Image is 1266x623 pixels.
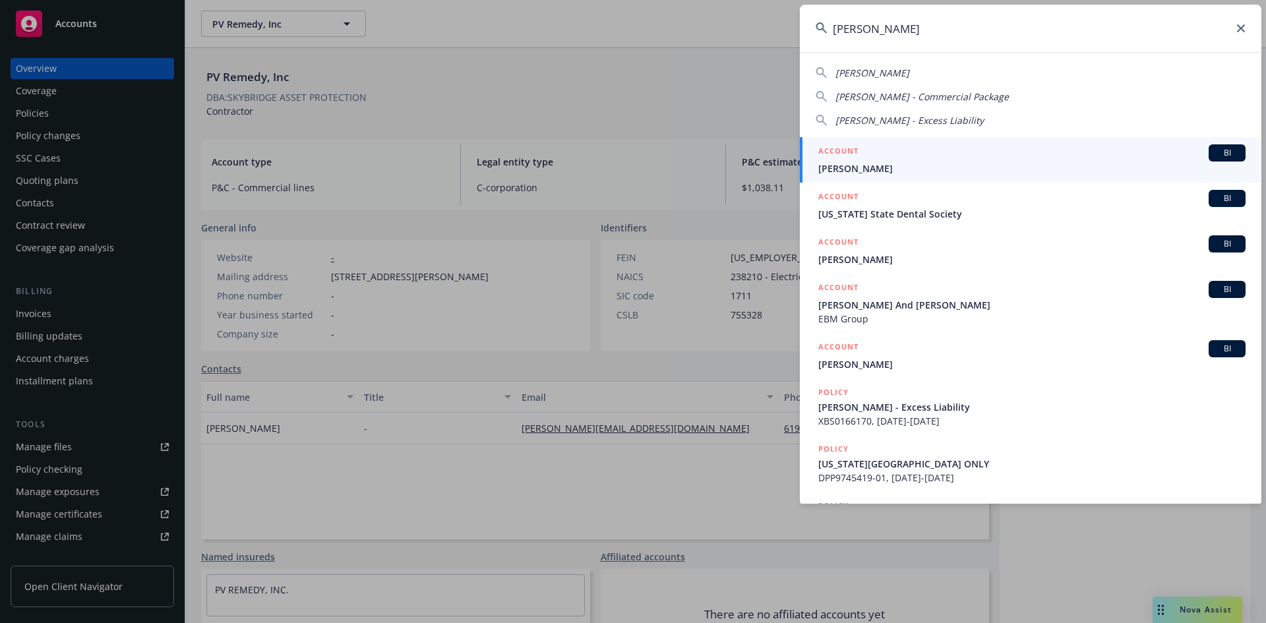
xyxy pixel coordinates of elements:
[800,5,1261,52] input: Search...
[800,435,1261,492] a: POLICY[US_STATE][GEOGRAPHIC_DATA] ONLYDPP9745419-01, [DATE]-[DATE]
[818,281,859,297] h5: ACCOUNT
[818,298,1246,312] span: [PERSON_NAME] And [PERSON_NAME]
[818,252,1246,266] span: [PERSON_NAME]
[800,492,1261,549] a: POLICY
[800,228,1261,274] a: ACCOUNTBI[PERSON_NAME]
[818,471,1246,485] span: DPP9745419-01, [DATE]-[DATE]
[818,312,1246,326] span: EBM Group
[818,162,1246,175] span: [PERSON_NAME]
[800,183,1261,228] a: ACCOUNTBI[US_STATE] State Dental Society
[818,357,1246,371] span: [PERSON_NAME]
[835,67,909,79] span: [PERSON_NAME]
[818,400,1246,414] span: [PERSON_NAME] - Excess Liability
[818,386,849,399] h5: POLICY
[818,340,859,356] h5: ACCOUNT
[835,90,1009,103] span: [PERSON_NAME] - Commercial Package
[1214,147,1240,159] span: BI
[818,235,859,251] h5: ACCOUNT
[1214,343,1240,355] span: BI
[1214,193,1240,204] span: BI
[1214,238,1240,250] span: BI
[835,114,984,127] span: [PERSON_NAME] - Excess Liability
[818,207,1246,221] span: [US_STATE] State Dental Society
[818,190,859,206] h5: ACCOUNT
[800,137,1261,183] a: ACCOUNTBI[PERSON_NAME]
[818,457,1246,471] span: [US_STATE][GEOGRAPHIC_DATA] ONLY
[1214,283,1240,295] span: BI
[818,499,849,512] h5: POLICY
[818,414,1246,428] span: XBS0166170, [DATE]-[DATE]
[800,333,1261,378] a: ACCOUNTBI[PERSON_NAME]
[800,274,1261,333] a: ACCOUNTBI[PERSON_NAME] And [PERSON_NAME]EBM Group
[818,144,859,160] h5: ACCOUNT
[818,442,849,456] h5: POLICY
[800,378,1261,435] a: POLICY[PERSON_NAME] - Excess LiabilityXBS0166170, [DATE]-[DATE]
